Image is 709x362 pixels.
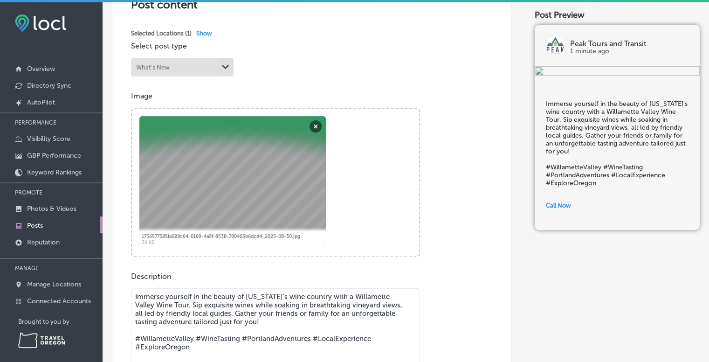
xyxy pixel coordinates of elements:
[27,222,43,230] p: Posts
[27,297,91,305] p: Connected Accounts
[18,318,103,325] p: Brought to you by
[131,272,172,281] label: Description
[27,280,81,288] p: Manage Locations
[27,98,55,106] p: AutoPilot
[570,40,688,48] p: Peak Tours and Transit
[131,91,492,100] p: Image
[15,14,66,32] img: fda3e92497d09a02dc62c9cd864e3231.png
[131,30,192,37] span: Selected Locations ( 1 )
[27,168,82,176] p: Keyword Rankings
[196,30,212,37] span: Show
[132,109,199,118] a: Powered by PQINA
[27,135,70,143] p: Visibility Score
[535,66,700,77] img: ac57815e-7384-4caa-bf31-ec572d33a897
[27,152,81,160] p: GBP Performance
[27,82,71,90] p: Directory Sync
[27,205,76,213] p: Photos & Videos
[546,36,564,55] img: logo
[546,100,688,187] h5: Immerse yourself in the beauty of [US_STATE]'s wine country with a Willamette Valley Wine Tour. S...
[570,48,688,55] p: 1 minute ago
[546,202,571,209] span: Call Now
[136,64,170,71] div: What's New
[131,42,492,50] p: Select post type
[27,238,60,246] p: Reputation
[27,65,55,73] p: Overview
[535,10,700,20] div: Post Preview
